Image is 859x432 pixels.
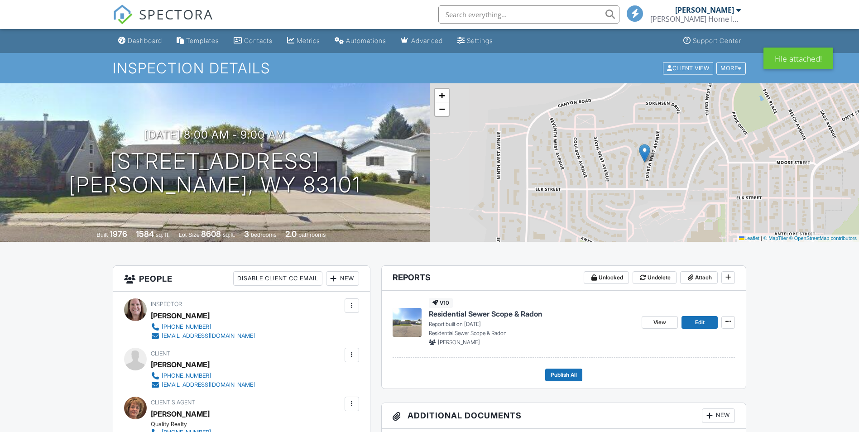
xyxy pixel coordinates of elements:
h3: Additional Documents [382,403,746,429]
div: [PERSON_NAME] [151,358,210,371]
a: [PHONE_NUMBER] [151,371,255,380]
span: Built [102,231,112,238]
div: 2.0 [282,229,293,239]
div: Client View [663,62,713,74]
div: Metrics [297,37,320,44]
span: Client's Agent [151,399,195,406]
span: bedrooms [248,231,273,238]
div: Advanced [411,37,443,44]
div: [EMAIL_ADDRESS][DOMAIN_NAME] [162,381,255,389]
h3: [DATE] 8:00 am - 9:00 am [144,129,286,141]
h1: [STREET_ADDRESS] [PERSON_NAME], WY 83101 [69,149,361,197]
a: Templates [173,33,223,49]
a: Contacts [230,33,276,49]
span: bathrooms [294,231,320,238]
span: Client [151,350,170,357]
div: Settings [467,37,493,44]
a: SPECTORA [113,12,213,31]
span: Lot Size [180,231,199,238]
span: | [761,235,762,241]
div: Disable Client CC Email [233,271,322,286]
a: Metrics [283,33,324,49]
a: Advanced [397,33,446,49]
div: 1584 [139,229,158,239]
div: Support Center [693,37,741,44]
a: Zoom in [435,89,449,102]
div: [PERSON_NAME] [151,309,210,322]
div: [PERSON_NAME] [675,5,734,14]
div: Templates [186,37,219,44]
a: Automations (Basic) [331,33,390,49]
a: [PHONE_NUMBER] [151,322,255,331]
img: The Best Home Inspection Software - Spectora [113,5,133,24]
span: + [439,90,445,101]
h3: People [113,266,370,292]
div: [PHONE_NUMBER] [162,372,211,379]
a: © OpenStreetMap contributors [789,235,857,241]
div: More [716,62,746,74]
div: New [326,271,359,286]
div: Dashboard [128,37,162,44]
div: File attached! [763,48,833,69]
a: Support Center [680,33,745,49]
div: Automations [346,37,386,44]
div: [PHONE_NUMBER] [162,323,211,331]
a: [EMAIL_ADDRESS][DOMAIN_NAME] [151,331,255,341]
div: [EMAIL_ADDRESS][DOMAIN_NAME] [162,332,255,340]
h1: Inspection Details [113,60,747,76]
a: Zoom out [435,102,449,116]
div: Bradshaw Home Inspection LLC [650,14,741,24]
span: Inspector [151,301,182,307]
div: New [702,408,735,423]
span: SPECTORA [139,5,213,24]
a: Dashboard [115,33,166,49]
span: sq.ft. [222,231,233,238]
input: Search everything... [438,5,619,24]
div: 1976 [113,229,131,239]
div: Quality Realty [151,421,307,428]
div: 8608 [201,229,221,239]
a: Client View [662,64,715,71]
a: Leaflet [739,235,759,241]
div: 3 [242,229,247,239]
div: Contacts [244,37,273,44]
a: [EMAIL_ADDRESS][DOMAIN_NAME] [151,380,255,389]
a: [PERSON_NAME] [151,407,210,421]
img: Marker [639,144,650,163]
span: sq. ft. [159,231,172,238]
span: − [439,103,445,115]
a: Settings [454,33,497,49]
a: © MapTiler [763,235,788,241]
